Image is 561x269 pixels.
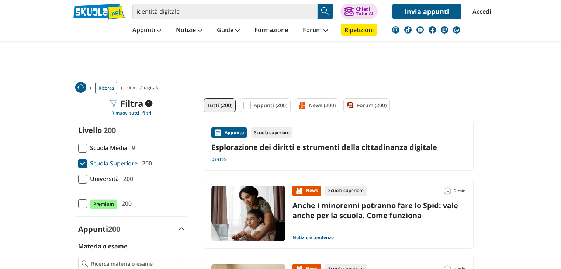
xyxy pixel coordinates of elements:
[91,260,181,268] input: Ricerca materia o esame
[215,24,242,37] a: Guide
[441,26,448,34] img: twitch
[110,98,152,109] div: Filtra
[392,26,399,34] img: instagram
[340,4,378,19] button: ChiediTutor AI
[87,174,119,184] span: Università
[78,125,102,135] label: Livello
[104,125,116,135] span: 200
[174,24,204,37] a: Notizie
[75,82,86,94] a: Home
[318,4,333,19] button: Search Button
[110,100,117,107] img: Filtra filtri mobile
[292,200,458,220] a: Anche i minorenni potranno fare lo Spid: vale anche per la scuola. Come funziona
[454,186,466,196] span: 2 min
[145,100,152,107] span: 1
[292,235,334,241] a: Notizie e tendenze
[240,98,291,112] a: Appunti (200)
[292,186,321,196] div: News
[211,186,285,241] img: Immagine news
[295,187,303,195] img: News contenuto
[392,4,461,19] a: Invia appunti
[453,26,460,34] img: WhatsApp
[343,98,390,112] a: Forum (200)
[139,158,152,168] span: 200
[320,6,331,17] img: Cerca appunti, riassunti o versioni
[298,102,306,109] img: News filtro contenuto
[90,199,117,209] span: Premium
[119,199,132,208] span: 200
[87,143,127,153] span: Scuola Media
[404,26,412,34] img: tiktok
[211,157,226,163] a: Diritto
[251,127,292,138] div: Scuola superiore
[472,4,488,19] a: Accedi
[253,24,290,37] a: Formazione
[82,260,89,268] img: Ricerca materia o esame
[132,4,318,19] input: Cerca appunti, riassunti o versioni
[429,26,436,34] img: facebook
[243,102,251,109] img: Appunti filtro contenuto
[416,26,424,34] img: youtube
[78,224,120,234] label: Appunti
[341,24,377,36] a: Ripetizioni
[129,143,135,153] span: 9
[75,110,187,116] div: Rimuovi tutti i filtri
[120,174,133,184] span: 200
[347,102,354,109] img: Forum filtro contenuto
[295,98,339,112] a: News (200)
[126,82,162,94] span: identità digitale
[204,98,236,112] a: Tutti (200)
[214,129,222,136] img: Appunti contenuto
[179,227,184,230] img: Apri e chiudi sezione
[95,82,117,94] a: Ricerca
[75,82,86,93] img: Home
[301,24,330,37] a: Forum
[444,187,451,195] img: Tempo lettura
[87,158,138,168] span: Scuola Superiore
[211,142,466,152] a: Esplorazione dei diritti e strumenti della cittadinanza digitale
[108,224,120,234] span: 200
[131,24,163,37] a: Appunti
[78,242,127,250] label: Materia o esame
[325,186,367,196] div: Scuola superiore
[211,127,247,138] div: Appunto
[356,7,373,16] div: Chiedi Tutor AI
